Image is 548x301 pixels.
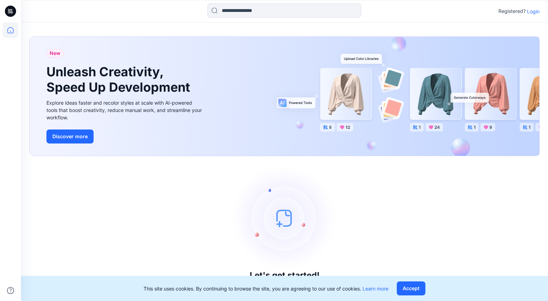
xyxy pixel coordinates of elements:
p: Registered? [498,7,526,15]
p: This site uses cookies. By continuing to browse the site, you are agreeing to our use of cookies. [144,285,388,292]
button: Discover more [46,129,94,143]
h1: Unleash Creativity, Speed Up Development [46,64,193,94]
p: Login [527,8,540,15]
div: Explore ideas faster and recolor styles at scale with AI-powered tools that boost creativity, red... [46,99,204,121]
span: New [50,49,60,57]
h3: Let's get started! [250,271,320,280]
img: empty-state-image.svg [232,166,337,271]
a: Learn more [363,286,388,292]
a: Discover more [46,129,204,143]
button: Accept [397,281,425,295]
